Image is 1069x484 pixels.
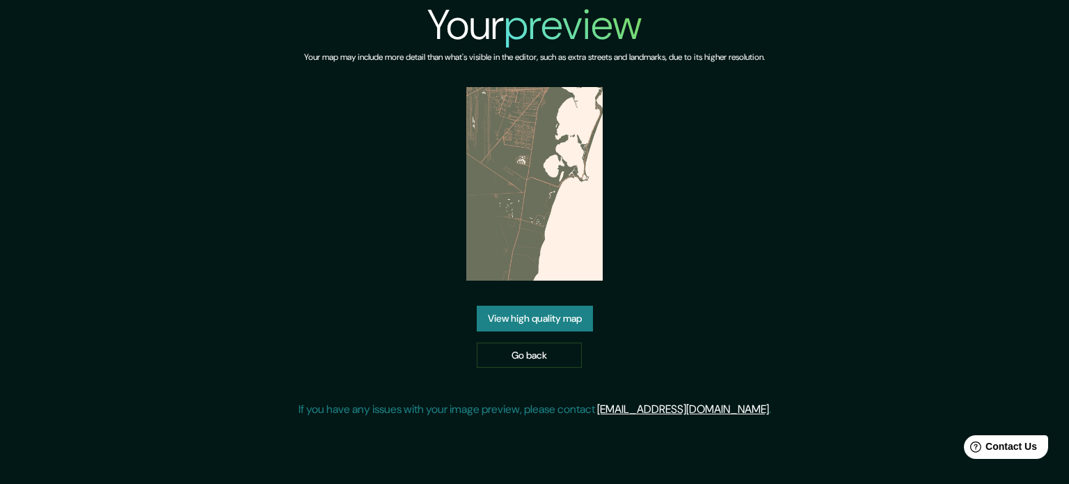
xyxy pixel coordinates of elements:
a: Go back [477,343,582,368]
p: If you have any issues with your image preview, please contact . [299,401,771,418]
h6: Your map may include more detail than what's visible in the editor, such as extra streets and lan... [304,50,765,65]
img: created-map-preview [466,87,603,281]
a: View high quality map [477,306,593,331]
a: [EMAIL_ADDRESS][DOMAIN_NAME] [597,402,769,416]
iframe: Help widget launcher [945,430,1054,469]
